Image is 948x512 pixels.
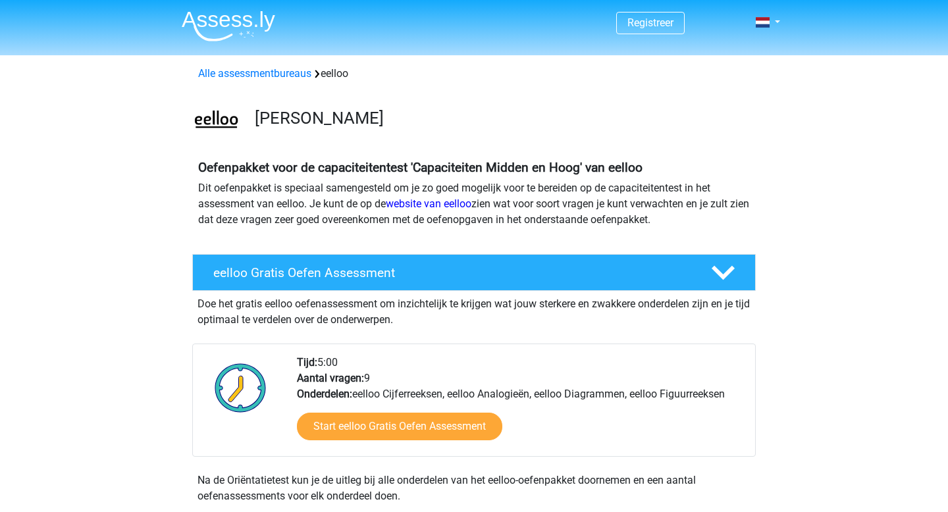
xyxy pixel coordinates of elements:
[287,355,754,456] div: 5:00 9 eelloo Cijferreeksen, eelloo Analogieën, eelloo Diagrammen, eelloo Figuurreeksen
[386,197,471,210] a: website van eelloo
[182,11,275,41] img: Assessly
[297,356,317,369] b: Tijd:
[193,97,240,144] img: eelloo.png
[297,413,502,440] a: Start eelloo Gratis Oefen Assessment
[297,372,364,384] b: Aantal vragen:
[198,180,750,228] p: Dit oefenpakket is speciaal samengesteld om je zo goed mogelijk voor te bereiden op de capaciteit...
[198,160,643,175] b: Oefenpakket voor de capaciteitentest 'Capaciteiten Midden en Hoog' van eelloo
[192,473,756,504] div: Na de Oriëntatietest kun je de uitleg bij alle onderdelen van het eelloo-oefenpakket doornemen en...
[192,291,756,328] div: Doe het gratis eelloo oefenassessment om inzichtelijk te krijgen wat jouw sterkere en zwakkere on...
[207,355,274,421] img: Klok
[193,66,755,82] div: eelloo
[198,67,311,80] a: Alle assessmentbureaus
[297,388,352,400] b: Onderdelen:
[213,265,690,280] h4: eelloo Gratis Oefen Assessment
[187,254,761,291] a: eelloo Gratis Oefen Assessment
[627,16,673,29] a: Registreer
[255,108,745,128] h3: [PERSON_NAME]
